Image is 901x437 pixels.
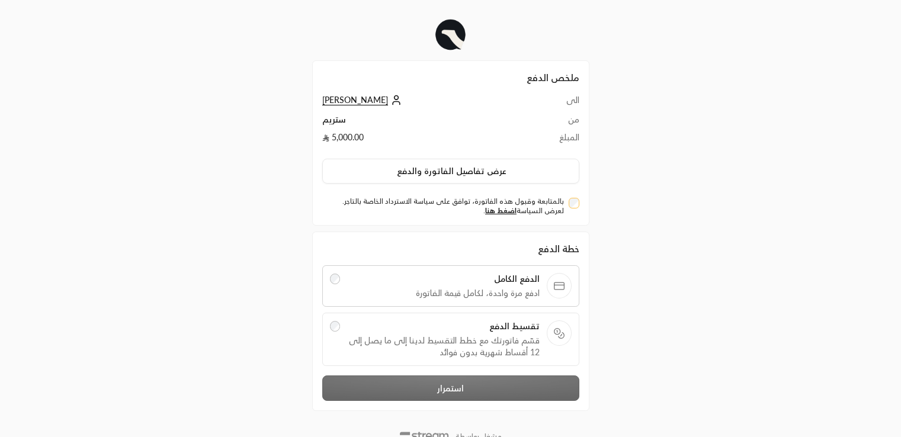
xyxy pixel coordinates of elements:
[347,320,539,332] span: تقسيط الدفع
[322,114,529,131] td: ستريم
[528,131,579,149] td: المبلغ
[327,197,564,216] label: بالمتابعة وقبول هذه الفاتورة، توافق على سياسة الاسترداد الخاصة بالتاجر. لعرض السياسة .
[347,335,539,358] span: قسّم فاتورتك مع خطط التقسيط لدينا إلى ما يصل إلى 12 أقساط شهرية بدون فوائد
[322,95,388,105] span: [PERSON_NAME]
[347,287,539,299] span: ادفع مرة واحدة، لكامل قيمة الفاتورة
[322,131,529,149] td: 5,000.00
[434,19,467,51] img: Company Logo
[347,273,539,285] span: الدفع الكامل
[485,206,517,215] a: اضغط هنا
[528,114,579,131] td: من
[322,70,579,85] h2: ملخص الدفع
[528,94,579,114] td: الى
[330,274,341,284] input: الدفع الكاملادفع مرة واحدة، لكامل قيمة الفاتورة
[322,159,579,184] button: عرض تفاصيل الفاتورة والدفع
[330,321,341,332] input: تقسيط الدفعقسّم فاتورتك مع خطط التقسيط لدينا إلى ما يصل إلى 12 أقساط شهرية بدون فوائد
[322,95,405,105] a: [PERSON_NAME]
[322,242,579,256] div: خطة الدفع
